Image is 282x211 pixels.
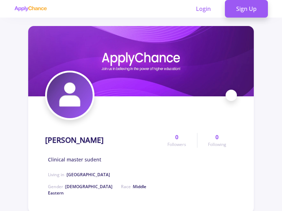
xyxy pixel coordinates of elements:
span: 0 [215,133,219,141]
span: Living in : [48,172,110,178]
span: [DEMOGRAPHIC_DATA] [65,184,112,190]
img: applychance logo text only [14,6,47,12]
span: Middle Eastern [48,184,146,196]
span: Gender : [48,184,112,190]
img: Nazanin Hosseinkhanicover image [28,26,254,96]
span: [GEOGRAPHIC_DATA] [67,172,110,178]
span: Race : [48,184,146,196]
span: 0 [175,133,178,141]
a: 0Following [197,133,237,148]
h1: [PERSON_NAME] [45,136,104,145]
span: Clinical master sudent [48,156,101,163]
img: Nazanin Hosseinkhaniavatar [47,72,93,118]
span: Following [208,141,226,148]
span: Followers [167,141,186,148]
a: 0Followers [157,133,197,148]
